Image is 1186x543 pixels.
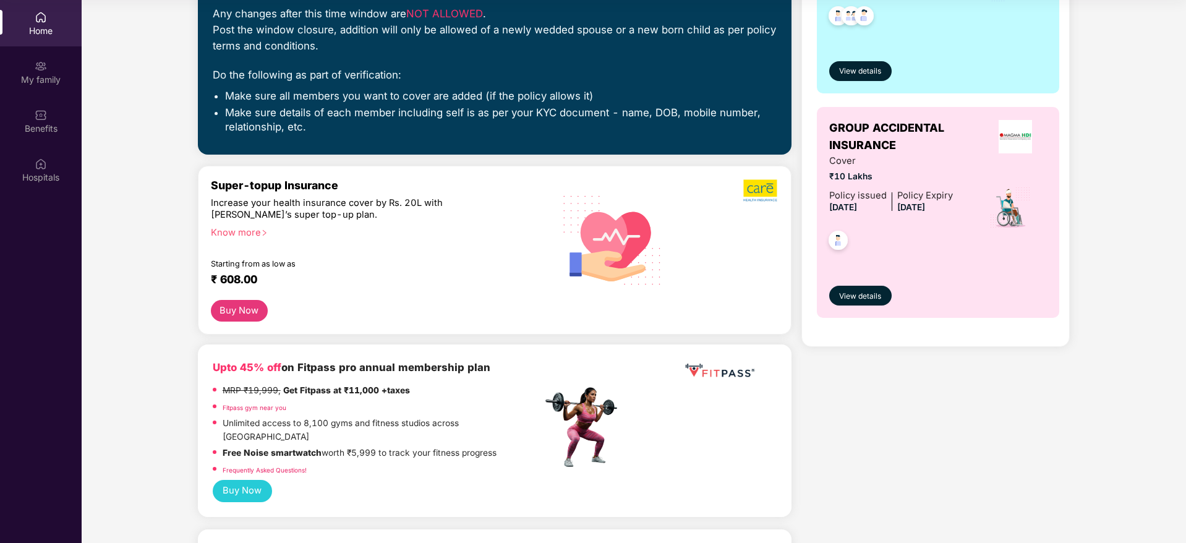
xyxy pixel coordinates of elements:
strong: Get Fitpass at ₹11,000 +taxes [283,385,410,395]
img: fppp.png [683,359,757,382]
div: Know more [211,227,535,236]
span: [DATE] [829,202,857,212]
div: Any changes after this time window are . Post the window closure, addition will only be allowed o... [213,6,777,54]
span: Cover [829,154,953,168]
img: insurerLogo [999,120,1032,153]
button: View details [829,61,892,81]
img: svg+xml;base64,PHN2ZyB4bWxucz0iaHR0cDovL3d3dy53My5vcmcvMjAwMC9zdmciIHdpZHRoPSI0OC45NDMiIGhlaWdodD... [823,227,853,257]
img: fpp.png [542,384,628,471]
div: Super-topup Insurance [211,179,542,192]
strong: Free Noise smartwatch [223,448,322,458]
span: GROUP ACCIDENTAL INSURANCE [829,119,984,155]
span: ₹10 Lakhs [829,170,953,184]
div: Policy issued [829,189,887,203]
img: svg+xml;base64,PHN2ZyBpZD0iSG9zcGl0YWxzIiB4bWxucz0iaHR0cDovL3d3dy53My5vcmcvMjAwMC9zdmciIHdpZHRoPS... [35,158,47,170]
img: svg+xml;base64,PHN2ZyB4bWxucz0iaHR0cDovL3d3dy53My5vcmcvMjAwMC9zdmciIHdpZHRoPSI0OC45MTUiIGhlaWdodD... [836,2,866,33]
b: Upto 45% off [213,361,281,374]
button: Buy Now [213,480,272,503]
a: Frequently Asked Questions! [223,466,307,474]
button: Buy Now [211,300,268,322]
img: svg+xml;base64,PHN2ZyBpZD0iSG9tZSIgeG1sbnM9Imh0dHA6Ly93d3cudzMub3JnLzIwMDAvc3ZnIiB3aWR0aD0iMjAiIG... [35,11,47,24]
a: Fitpass gym near you [223,404,286,411]
span: NOT ALLOWED [406,7,483,20]
span: right [261,229,268,236]
img: svg+xml;base64,PHN2ZyB4bWxucz0iaHR0cDovL3d3dy53My5vcmcvMjAwMC9zdmciIHdpZHRoPSI0OC45NDMiIGhlaWdodD... [849,2,879,33]
b: on Fitpass pro annual membership plan [213,361,490,374]
img: svg+xml;base64,PHN2ZyBpZD0iQmVuZWZpdHMiIHhtbG5zPSJodHRwOi8vd3d3LnczLm9yZy8yMDAwL3N2ZyIgd2lkdGg9Ij... [35,109,47,121]
div: Do the following as part of verification: [213,67,777,83]
div: ₹ 608.00 [211,273,530,288]
div: Policy Expiry [897,189,953,203]
img: svg+xml;base64,PHN2ZyB4bWxucz0iaHR0cDovL3d3dy53My5vcmcvMjAwMC9zdmciIHdpZHRoPSI0OC45NDMiIGhlaWdodD... [823,2,853,33]
img: b5dec4f62d2307b9de63beb79f102df3.png [743,179,779,202]
del: MRP ₹19,999, [223,385,281,395]
div: Increase your health insurance cover by Rs. 20L with [PERSON_NAME]’s super top-up plan. [211,197,488,221]
p: Unlimited access to 8,100 gyms and fitness studios across [GEOGRAPHIC_DATA] [223,417,542,443]
div: Starting from as low as [211,259,490,268]
button: View details [829,286,892,306]
li: Make sure details of each member including self is as per your KYC document - name, DOB, mobile n... [225,106,777,134]
span: [DATE] [897,202,925,212]
img: icon [989,186,1031,229]
span: View details [839,66,881,77]
img: svg+xml;base64,PHN2ZyB3aWR0aD0iMjAiIGhlaWdodD0iMjAiIHZpZXdCb3g9IjAgMCAyMCAyMCIgZmlsbD0ibm9uZSIgeG... [35,60,47,72]
li: Make sure all members you want to cover are added (if the policy allows it) [225,89,777,103]
p: worth ₹5,999 to track your fitness progress [223,447,497,460]
span: View details [839,291,881,302]
img: svg+xml;base64,PHN2ZyB4bWxucz0iaHR0cDovL3d3dy53My5vcmcvMjAwMC9zdmciIHhtbG5zOnhsaW5rPSJodHRwOi8vd3... [553,179,672,299]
